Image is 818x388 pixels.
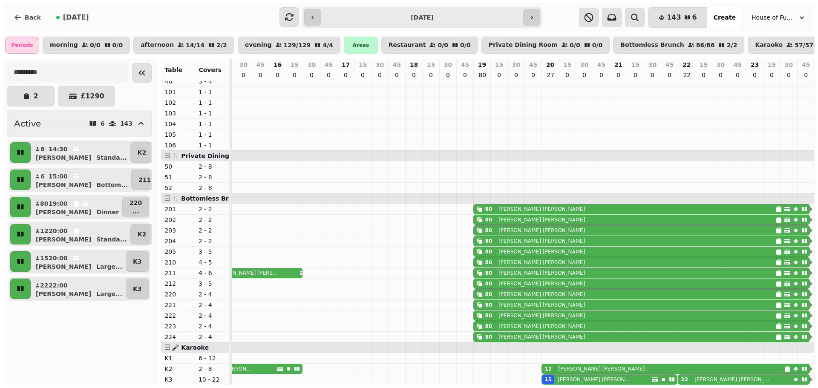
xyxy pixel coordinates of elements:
[498,323,585,330] p: [PERSON_NAME] [PERSON_NAME]
[284,42,311,48] p: 129 / 129
[238,37,340,54] button: evening129/1294/4
[122,197,149,217] button: 220...
[112,42,123,48] p: 0 / 0
[478,60,486,69] p: 19
[460,42,471,48] p: 0 / 0
[36,290,91,298] p: [PERSON_NAME]
[164,141,192,149] p: 106
[5,37,39,54] div: Periods
[164,269,192,277] p: 211
[598,71,605,79] p: 0
[240,71,247,79] p: 0
[485,302,492,308] div: 80
[199,237,226,245] p: 2 - 2
[96,153,127,162] p: Standa ...
[25,14,41,20] span: Back
[592,42,603,48] p: 0 / 0
[410,71,417,79] p: 0
[257,71,264,79] p: 0
[164,365,192,373] p: K2
[199,205,226,213] p: 2 - 2
[359,71,366,79] p: 0
[291,71,298,79] p: 0
[485,227,492,234] div: 80
[498,206,585,213] p: [PERSON_NAME] [PERSON_NAME]
[427,71,434,79] p: 0
[164,247,192,256] p: 205
[768,60,776,69] p: 15
[485,291,492,298] div: 80
[199,173,226,181] p: 2 - 8
[164,290,192,299] p: 220
[632,71,639,79] p: 0
[692,14,697,21] span: 6
[199,301,226,309] p: 2 - 4
[40,145,45,153] p: 8
[613,37,744,54] button: Bottomless Brunch86/862/2
[498,280,585,287] p: [PERSON_NAME] [PERSON_NAME]
[444,71,451,79] p: 0
[164,98,192,107] p: 102
[547,71,553,79] p: 27
[43,37,130,54] button: morning0/00/0
[498,238,585,244] p: [PERSON_NAME] [PERSON_NAME]
[245,42,272,49] p: evening
[714,14,736,20] span: Create
[32,170,130,190] button: 615:00[PERSON_NAME]Bottom...
[164,120,192,128] p: 104
[32,142,129,163] button: 814:30[PERSON_NAME]Standa...
[666,71,673,79] p: 0
[96,262,122,271] p: Large ...
[131,170,158,190] button: 211
[631,60,639,69] p: 15
[164,130,192,139] p: 105
[342,60,350,69] p: 17
[164,333,192,341] p: 224
[36,181,91,189] p: [PERSON_NAME]
[620,42,684,49] p: Bottomless Brunch
[40,199,45,208] p: 80
[138,230,147,239] p: K2
[58,86,115,106] button: £1290
[101,121,105,126] p: 6
[570,42,580,48] p: 0 / 0
[665,60,674,69] p: 45
[478,71,485,79] p: 80
[485,248,492,255] div: 80
[164,322,192,331] p: 223
[751,60,759,69] p: 23
[481,37,610,54] button: Private Dining Room0/00/0
[164,258,192,267] p: 210
[50,42,78,49] p: morning
[696,42,715,48] p: 86 / 86
[256,60,265,69] p: 45
[564,71,570,79] p: 0
[498,333,585,340] p: [PERSON_NAME] [PERSON_NAME]
[498,216,585,223] p: [PERSON_NAME] [PERSON_NAME]
[133,285,142,293] p: K3
[164,88,192,96] p: 101
[40,254,45,262] p: 15
[485,270,492,276] div: 80
[308,60,316,69] p: 30
[199,322,226,331] p: 2 - 4
[199,226,226,235] p: 2 - 2
[546,60,554,69] p: 20
[96,235,127,244] p: Standa ...
[199,141,226,149] p: 1 - 1
[49,227,68,235] p: 20:00
[164,311,192,320] p: 222
[36,235,91,244] p: [PERSON_NAME]
[199,109,226,118] p: 1 - 1
[172,344,209,351] span: 🎤 Karaoke
[40,172,45,181] p: 6
[32,251,124,272] button: 1520:00[PERSON_NAME]Large...
[164,237,192,245] p: 204
[7,7,48,28] button: Back
[164,184,192,192] p: 52
[164,375,192,384] p: K3
[141,42,174,49] p: afternoon
[614,60,622,69] p: 21
[498,259,585,266] p: [PERSON_NAME] [PERSON_NAME]
[138,148,147,157] p: K2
